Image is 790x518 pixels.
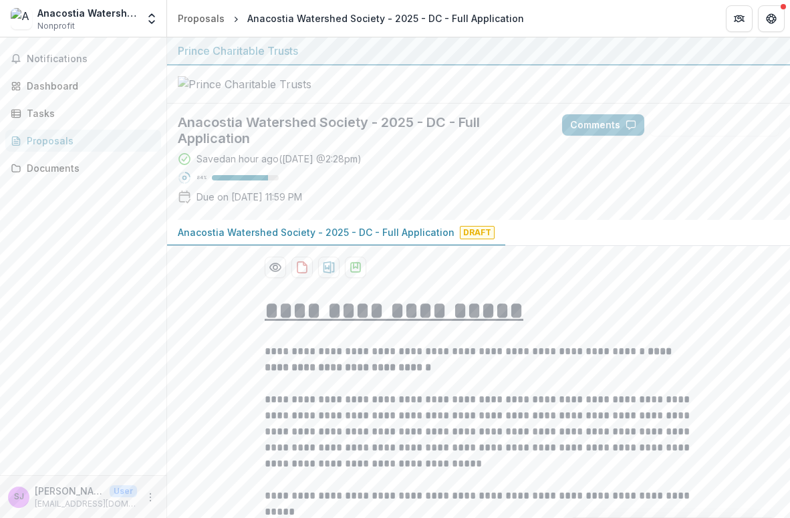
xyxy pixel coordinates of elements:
[562,114,644,136] button: Comments
[110,485,137,497] p: User
[650,114,779,136] button: Answer Suggestions
[196,190,302,204] p: Due on [DATE] 11:59 PM
[5,102,161,124] a: Tasks
[27,161,150,175] div: Documents
[172,9,230,28] a: Proposals
[11,8,32,29] img: Anacostia Watershed Society
[178,225,454,239] p: Anacostia Watershed Society - 2025 - DC - Full Application
[172,9,529,28] nav: breadcrumb
[5,130,161,152] a: Proposals
[345,257,366,278] button: download-proposal
[460,226,495,239] span: Draft
[178,11,225,25] div: Proposals
[142,5,161,32] button: Open entity switcher
[196,152,362,166] div: Saved an hour ago ( [DATE] @ 2:28pm )
[37,20,75,32] span: Nonprofit
[142,489,158,505] button: More
[291,257,313,278] button: download-proposal
[27,53,156,65] span: Notifications
[178,76,311,92] img: Prince Charitable Trusts
[726,5,753,32] button: Partners
[247,11,524,25] div: Anacostia Watershed Society - 2025 - DC - Full Application
[5,75,161,97] a: Dashboard
[196,173,207,182] p: 84 %
[37,6,137,20] div: Anacostia Watershed Society
[318,257,340,278] button: download-proposal
[758,5,785,32] button: Get Help
[35,498,137,510] p: [EMAIL_ADDRESS][DOMAIN_NAME]
[178,43,779,59] div: Prince Charitable Trusts
[27,106,150,120] div: Tasks
[35,484,104,498] p: [PERSON_NAME]
[5,48,161,70] button: Notifications
[178,114,541,146] h2: Anacostia Watershed Society - 2025 - DC - Full Application
[27,79,150,93] div: Dashboard
[14,493,24,501] div: Seth Johnson
[5,157,161,179] a: Documents
[265,257,286,278] button: Preview 30689147-224c-4c70-ae9e-13b3a1ed45b2-0.pdf
[27,134,150,148] div: Proposals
